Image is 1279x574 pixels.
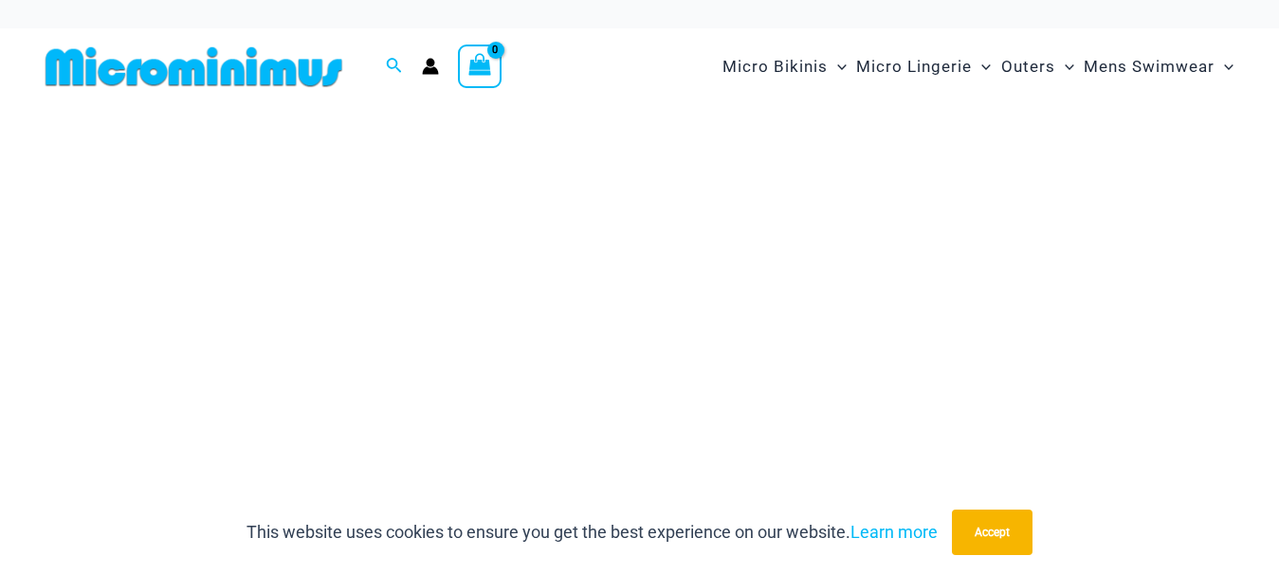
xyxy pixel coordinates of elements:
[458,45,502,88] a: View Shopping Cart, empty
[1001,43,1055,91] span: Outers
[856,43,972,91] span: Micro Lingerie
[38,45,350,88] img: MM SHOP LOGO FLAT
[722,43,828,91] span: Micro Bikinis
[718,38,851,96] a: Micro BikinisMenu ToggleMenu Toggle
[850,522,938,542] a: Learn more
[952,510,1032,555] button: Accept
[247,518,938,547] p: This website uses cookies to ensure you get the best experience on our website.
[386,55,403,79] a: Search icon link
[1079,38,1238,96] a: Mens SwimwearMenu ToggleMenu Toggle
[1084,43,1215,91] span: Mens Swimwear
[851,38,996,96] a: Micro LingerieMenu ToggleMenu Toggle
[715,35,1241,99] nav: Site Navigation
[1055,43,1074,91] span: Menu Toggle
[996,38,1079,96] a: OutersMenu ToggleMenu Toggle
[1215,43,1233,91] span: Menu Toggle
[828,43,847,91] span: Menu Toggle
[422,58,439,75] a: Account icon link
[972,43,991,91] span: Menu Toggle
